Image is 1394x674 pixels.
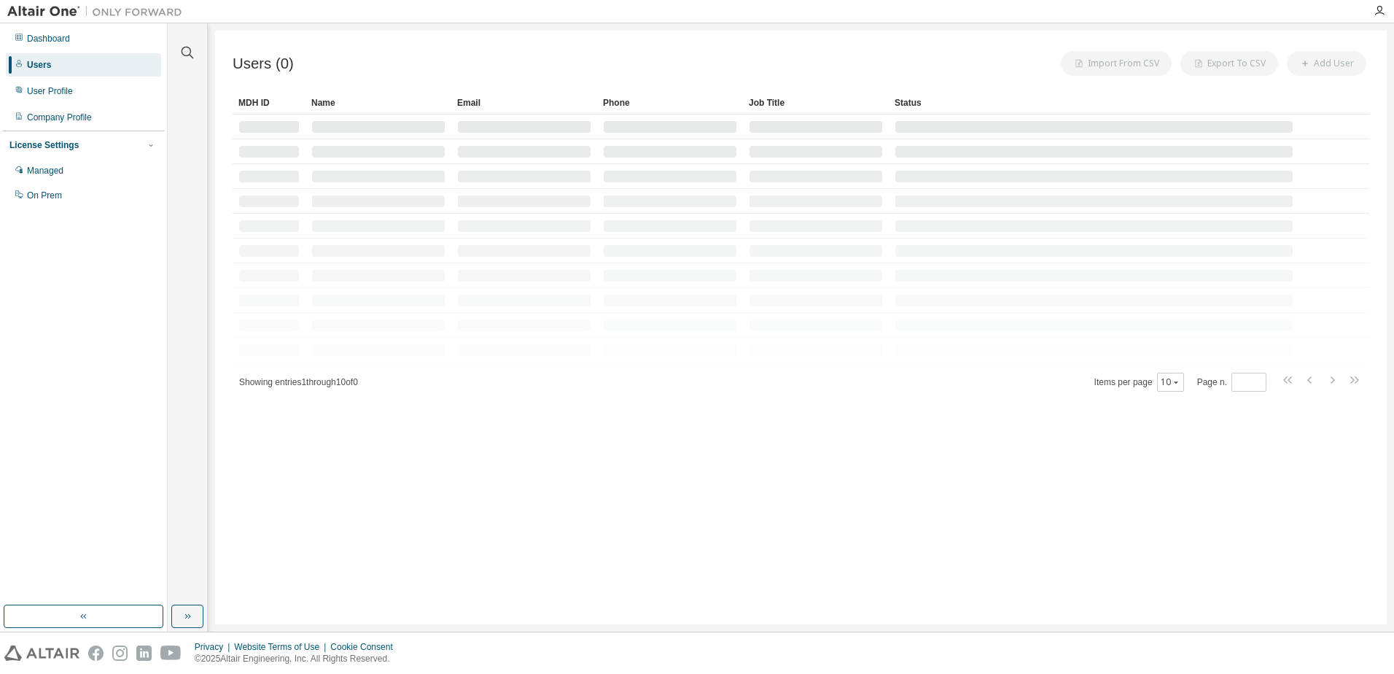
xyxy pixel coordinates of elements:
img: instagram.svg [112,646,128,661]
div: Cookie Consent [330,641,401,653]
span: Showing entries 1 through 10 of 0 [239,377,358,387]
div: Company Profile [27,112,92,123]
div: Phone [603,91,737,115]
div: User Profile [27,85,73,97]
button: Export To CSV [1180,51,1278,76]
div: Name [311,91,445,115]
div: Managed [27,165,63,177]
div: MDH ID [238,91,300,115]
button: 10 [1161,376,1180,388]
img: facebook.svg [88,646,104,661]
button: Import From CSV [1061,51,1172,76]
img: altair_logo.svg [4,646,79,661]
span: Page n. [1197,373,1266,392]
span: Users (0) [233,55,294,72]
div: Website Terms of Use [234,641,330,653]
div: Dashboard [27,33,70,44]
div: On Prem [27,190,62,201]
img: linkedin.svg [136,646,152,661]
div: Users [27,59,51,71]
img: youtube.svg [160,646,182,661]
div: License Settings [9,139,79,151]
div: Status [895,91,1293,115]
div: Email [457,91,591,115]
p: © 2025 Altair Engineering, Inc. All Rights Reserved. [195,653,402,665]
button: Add User [1287,51,1366,76]
div: Job Title [749,91,883,115]
img: Altair One [7,4,190,19]
span: Items per page [1094,373,1184,392]
div: Privacy [195,641,234,653]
